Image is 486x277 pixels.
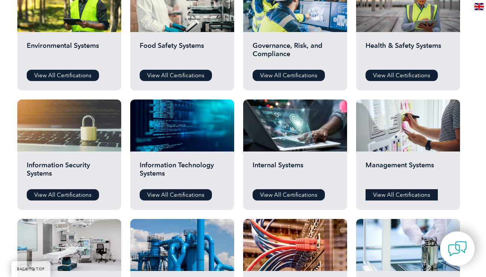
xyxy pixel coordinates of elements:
h2: Information Technology Systems [140,161,225,184]
a: View All Certifications [140,189,212,200]
a: View All Certifications [140,70,212,81]
img: contact-chat.png [448,239,467,258]
img: en [474,3,484,10]
h2: Governance, Risk, and Compliance [253,41,338,64]
a: View All Certifications [253,189,325,200]
h2: Environmental Systems [27,41,112,64]
h2: Internal Systems [253,161,338,184]
a: View All Certifications [366,189,438,200]
a: View All Certifications [27,189,99,200]
h2: Food Safety Systems [140,41,225,64]
h2: Management Systems [366,161,451,184]
a: View All Certifications [366,70,438,81]
a: View All Certifications [27,70,99,81]
a: BACK TO TOP [11,261,50,277]
h2: Health & Safety Systems [366,41,451,64]
a: View All Certifications [253,70,325,81]
h2: Information Security Systems [27,161,112,184]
